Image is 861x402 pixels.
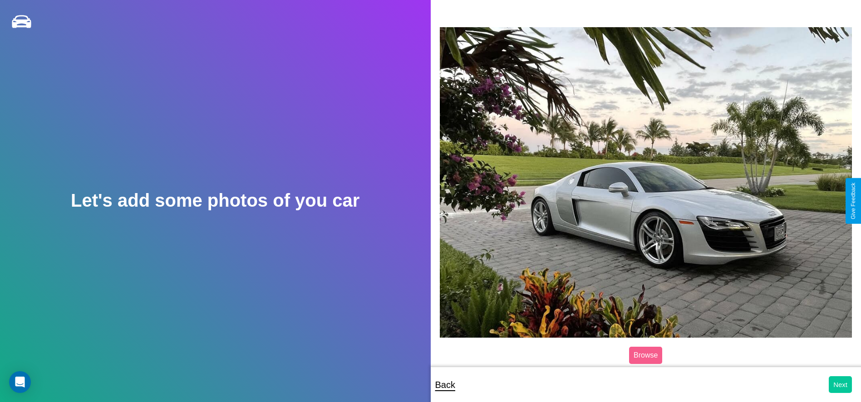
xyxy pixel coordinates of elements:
[829,376,852,393] button: Next
[629,347,662,364] label: Browse
[71,190,359,211] h2: Let's add some photos of you car
[850,183,856,219] div: Give Feedback
[440,27,852,338] img: posted
[9,371,31,393] div: Open Intercom Messenger
[435,377,455,393] p: Back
